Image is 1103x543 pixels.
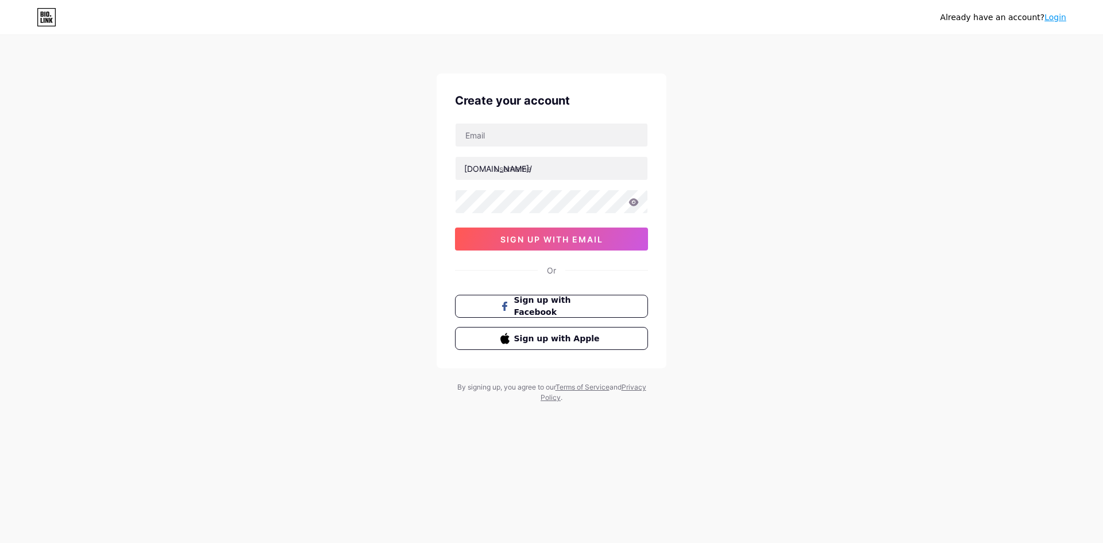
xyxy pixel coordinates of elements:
a: Login [1044,13,1066,22]
button: sign up with email [455,228,648,251]
span: sign up with email [500,234,603,244]
div: [DOMAIN_NAME]/ [464,163,532,175]
input: Email [456,124,647,147]
button: Sign up with Facebook [455,295,648,318]
input: username [456,157,647,180]
button: Sign up with Apple [455,327,648,350]
div: Or [547,264,556,276]
div: By signing up, you agree to our and . [454,382,649,403]
span: Sign up with Apple [514,333,603,345]
div: Create your account [455,92,648,109]
div: Already have an account? [940,11,1066,24]
a: Terms of Service [556,383,610,391]
span: Sign up with Facebook [514,294,603,318]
